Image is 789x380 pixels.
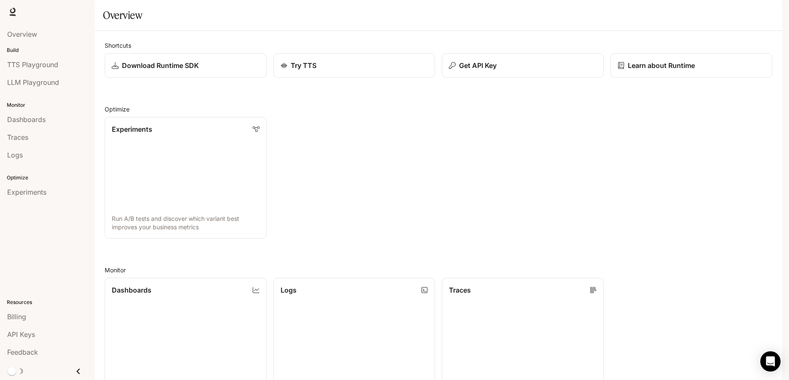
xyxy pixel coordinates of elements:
div: Open Intercom Messenger [760,351,781,372]
p: Traces [449,285,471,295]
h1: Overview [103,7,142,24]
a: Learn about Runtime [611,53,773,78]
p: Learn about Runtime [628,60,695,71]
a: ExperimentsRun A/B tests and discover which variant best improves your business metrics [105,117,267,239]
p: Dashboards [112,285,151,295]
button: Get API Key [442,53,604,78]
p: Get API Key [459,60,497,71]
h2: Optimize [105,105,772,114]
a: Try TTS [273,53,435,78]
p: Logs [281,285,297,295]
h2: Monitor [105,266,772,274]
p: Download Runtime SDK [122,60,199,71]
p: Run A/B tests and discover which variant best improves your business metrics [112,214,259,231]
h2: Shortcuts [105,41,772,50]
a: Download Runtime SDK [105,53,267,78]
p: Try TTS [291,60,316,71]
p: Experiments [112,124,152,134]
